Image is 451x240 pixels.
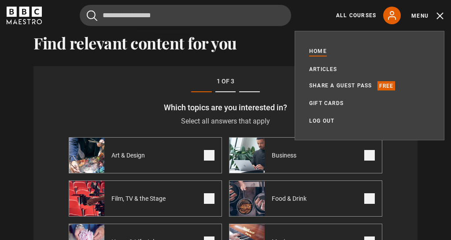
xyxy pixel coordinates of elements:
[309,81,372,90] a: Share a guest pass
[265,194,317,203] span: Food & Drink
[104,194,176,203] span: Film, TV & the Stage
[411,11,444,20] button: Toggle navigation
[33,34,418,52] h2: Find relevant content for you
[69,77,382,86] p: 1 of 3
[309,99,344,108] a: Gift Cards
[309,116,334,125] a: Log out
[265,151,307,160] span: Business
[309,47,327,56] a: Home
[7,7,42,24] svg: BBC Maestro
[309,65,337,74] a: Articles
[87,10,97,21] button: Submit the search query
[104,151,155,160] span: Art & Design
[336,11,376,19] a: All Courses
[80,5,291,26] input: Search
[69,103,382,112] h3: Which topics are you interested in?
[69,116,382,127] p: Select all answers that apply
[377,81,396,90] p: Free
